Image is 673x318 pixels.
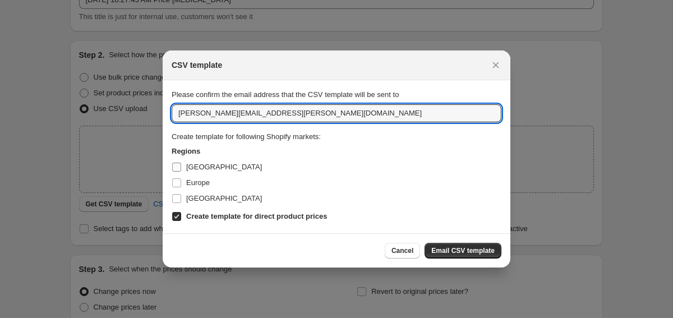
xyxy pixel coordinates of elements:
[385,243,420,259] button: Cancel
[431,246,495,255] span: Email CSV template
[425,243,501,259] button: Email CSV template
[186,163,262,171] span: [GEOGRAPHIC_DATA]
[186,194,262,202] span: [GEOGRAPHIC_DATA]
[172,90,399,99] span: Please confirm the email address that the CSV template will be sent to
[488,57,504,73] button: Close
[172,146,501,157] h3: Regions
[172,131,501,142] div: Create template for following Shopify markets:
[391,246,413,255] span: Cancel
[186,178,210,187] span: Europe
[186,212,327,220] b: Create template for direct product prices
[172,59,222,71] h2: CSV template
